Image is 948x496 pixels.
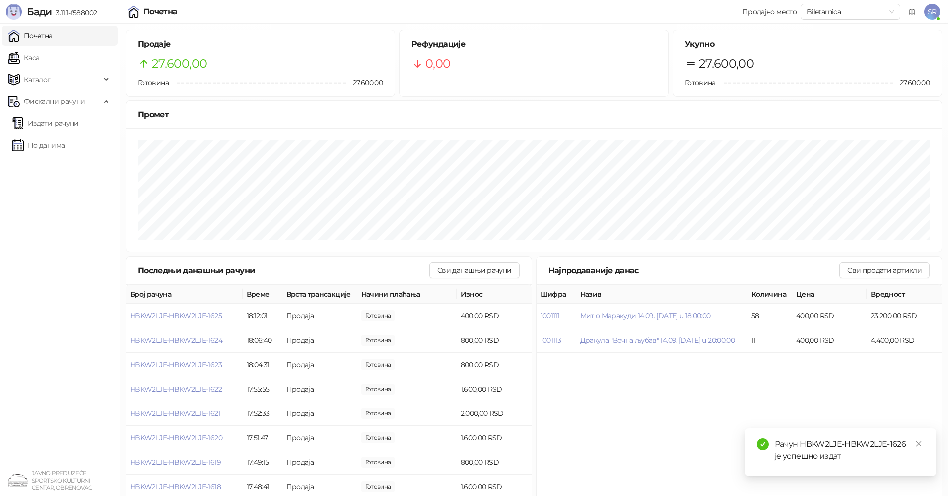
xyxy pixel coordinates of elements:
[839,262,930,278] button: Сви продати артикли
[361,457,395,468] span: 800,00
[361,432,395,443] span: 1.600,00
[537,285,576,304] th: Шифра
[8,48,39,68] a: Каса
[457,304,532,328] td: 400,00 RSD
[282,401,357,426] td: Продаја
[130,458,221,467] button: HBKW2LJE-HBKW2LJE-1619
[138,78,169,87] span: Готовина
[792,304,867,328] td: 400,00 RSD
[138,108,930,121] div: Промет
[243,285,282,304] th: Време
[361,335,395,346] span: 800,00
[699,54,754,73] span: 27.600,00
[904,4,920,20] a: Документација
[130,360,222,369] button: HBKW2LJE-HBKW2LJE-1623
[747,328,792,353] td: 11
[130,409,220,418] button: HBKW2LJE-HBKW2LJE-1621
[548,264,840,277] div: Најпродаваније данас
[126,285,243,304] th: Број рачуна
[807,4,894,19] span: Biletarnica
[747,285,792,304] th: Количина
[27,6,52,18] span: Бади
[282,304,357,328] td: Продаја
[24,70,51,90] span: Каталог
[12,135,65,155] a: По данима
[576,285,748,304] th: Назив
[361,310,395,321] span: 400,00
[24,92,85,111] span: Фискални рачуни
[361,408,395,419] span: 2.000,00
[580,336,735,345] button: Дракула "Вечна љубав" 14.09. [DATE] u 20:00:00
[457,450,532,475] td: 800,00 RSD
[138,264,429,277] div: Последњи данашњи рачуни
[757,438,769,450] span: check-circle
[143,8,178,16] div: Почетна
[457,377,532,401] td: 1.600,00 RSD
[893,77,930,88] span: 27.600,00
[130,336,222,345] button: HBKW2LJE-HBKW2LJE-1624
[152,54,207,73] span: 27.600,00
[282,328,357,353] td: Продаја
[282,285,357,304] th: Врста трансакције
[282,353,357,377] td: Продаја
[6,4,22,20] img: Logo
[411,38,656,50] h5: Рефундације
[541,336,561,345] button: 1001113
[867,328,942,353] td: 4.400,00 RSD
[913,438,924,449] a: Close
[130,433,222,442] button: HBKW2LJE-HBKW2LJE-1620
[243,304,282,328] td: 18:12:01
[138,38,383,50] h5: Продаје
[457,426,532,450] td: 1.600,00 RSD
[580,311,711,320] button: Мит о Маракуди 14.09. [DATE] u 18:00:00
[685,78,716,87] span: Готовина
[243,401,282,426] td: 17:52:33
[457,285,532,304] th: Износ
[282,426,357,450] td: Продаја
[346,77,383,88] span: 27.600,00
[792,285,867,304] th: Цена
[282,377,357,401] td: Продаја
[915,440,922,447] span: close
[361,359,395,370] span: 800,00
[8,26,53,46] a: Почетна
[924,4,940,20] span: SR
[457,401,532,426] td: 2.000,00 RSD
[130,311,222,320] span: HBKW2LJE-HBKW2LJE-1625
[12,113,79,133] a: Издати рачуни
[243,353,282,377] td: 18:04:31
[775,438,924,462] div: Рачун HBKW2LJE-HBKW2LJE-1626 је успешно издат
[429,262,519,278] button: Сви данашњи рачуни
[742,8,797,15] div: Продајно место
[130,385,222,394] button: HBKW2LJE-HBKW2LJE-1622
[457,353,532,377] td: 800,00 RSD
[243,450,282,475] td: 17:49:15
[243,377,282,401] td: 17:55:55
[282,450,357,475] td: Продаја
[32,470,92,491] small: JAVNO PREDUZEĆE SPORTSKO KULTURNI CENTAR, OBRENOVAC
[361,481,395,492] span: 1.600,00
[792,328,867,353] td: 400,00 RSD
[685,38,930,50] h5: Укупно
[425,54,450,73] span: 0,00
[130,482,221,491] button: HBKW2LJE-HBKW2LJE-1618
[867,285,942,304] th: Вредност
[457,328,532,353] td: 800,00 RSD
[357,285,457,304] th: Начини плаћања
[747,304,792,328] td: 58
[541,311,560,320] button: 1001111
[867,304,942,328] td: 23.200,00 RSD
[8,470,28,490] img: 64x64-companyLogo-4a28e1f8-f217-46d7-badd-69a834a81aaf.png
[52,8,97,17] span: 3.11.1-f588002
[243,328,282,353] td: 18:06:40
[243,426,282,450] td: 17:51:47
